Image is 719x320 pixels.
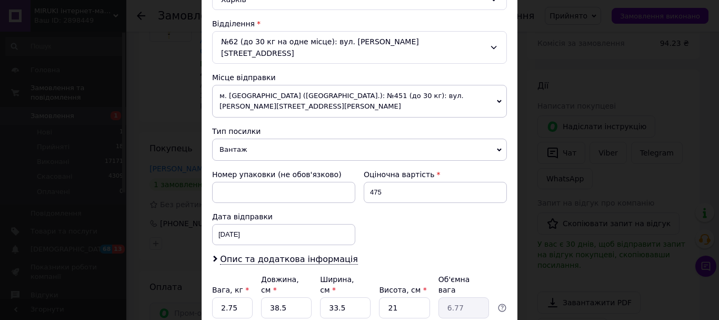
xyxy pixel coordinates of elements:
div: Відділення [212,18,507,29]
span: м. [GEOGRAPHIC_DATA] ([GEOGRAPHIC_DATA].): №451 (до 30 кг): вул. [PERSON_NAME][STREET_ADDRESS][PE... [212,85,507,118]
label: Вага, кг [212,286,249,294]
div: Об'ємна вага [438,274,489,295]
span: Тип посилки [212,127,261,135]
label: Висота, см [379,286,426,294]
span: Вантаж [212,139,507,161]
span: Опис та додаткова інформація [220,254,358,265]
div: Оціночна вартість [364,169,507,180]
span: Місце відправки [212,73,276,82]
div: №62 (до 30 кг на одне місце): вул. [PERSON_NAME][STREET_ADDRESS] [212,31,507,64]
label: Довжина, см [261,275,299,294]
div: Номер упаковки (не обов'язково) [212,169,355,180]
div: Дата відправки [212,211,355,222]
label: Ширина, см [320,275,354,294]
